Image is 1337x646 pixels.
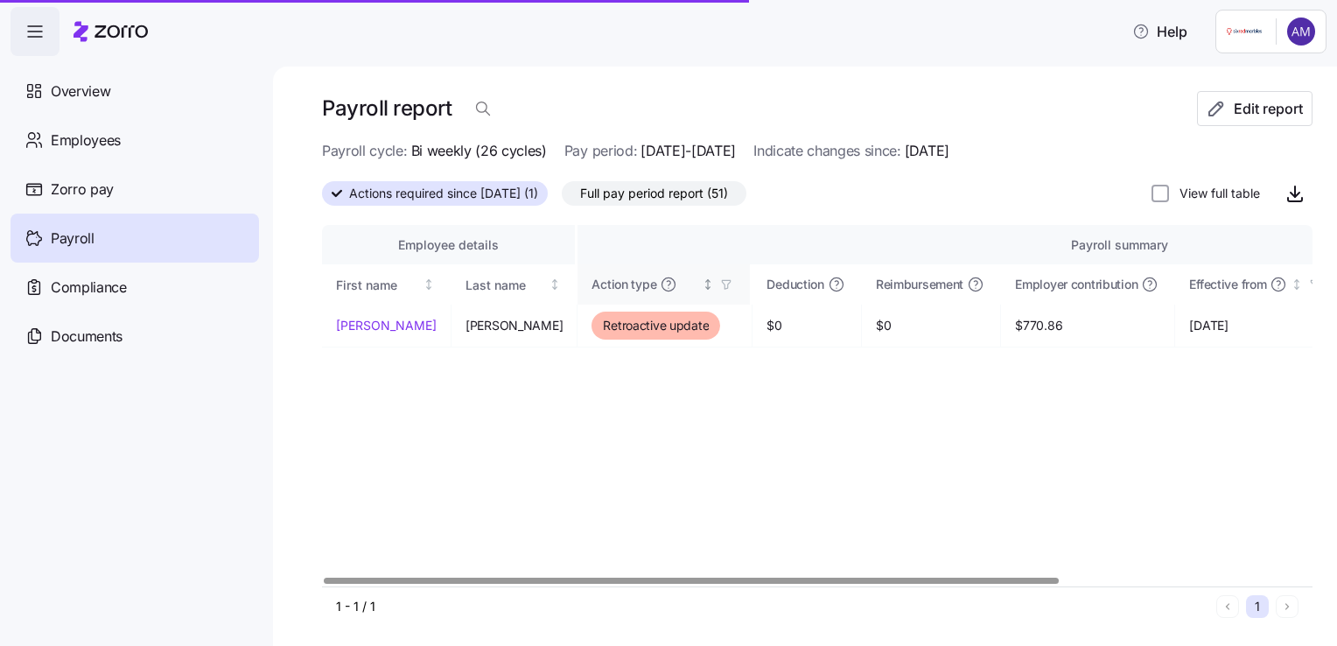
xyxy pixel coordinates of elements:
[1287,18,1315,46] img: f360f9a4072cdfac1a9ce7cd88a9bded
[549,278,561,291] div: Not sorted
[753,140,901,162] span: Indicate changes since:
[349,182,538,205] span: Actions required since [DATE] (1)
[1015,276,1137,293] span: Employer contribution
[766,317,846,334] span: $0
[876,276,963,293] span: Reimbursement
[10,165,259,214] a: Zorro pay
[640,140,736,162] span: [DATE]-[DATE]
[580,182,728,205] span: Full pay period report (51)
[336,317,437,334] a: [PERSON_NAME]
[1216,595,1239,618] button: Previous page
[10,263,259,312] a: Compliance
[564,140,637,162] span: Pay period:
[322,140,408,162] span: Payroll cycle:
[10,312,259,361] a: Documents
[1015,317,1160,334] span: $770.86
[322,264,451,305] th: First nameNot sorted
[51,228,94,249] span: Payroll
[591,276,656,293] span: Action type
[1132,21,1187,42] span: Help
[51,326,122,348] span: Documents
[1227,21,1262,42] img: Employer logo
[51,277,127,298] span: Compliance
[411,140,547,162] span: Bi weekly (26 cycles)
[1234,98,1303,119] span: Edit report
[905,140,949,162] span: [DATE]
[1291,278,1303,291] div: Not sorted
[336,235,561,255] div: Employee details
[51,81,110,102] span: Overview
[1189,276,1266,293] span: Effective from
[10,67,259,116] a: Overview
[702,278,714,291] div: Not sorted
[336,598,1209,615] div: 1 - 1 / 1
[1197,91,1312,126] button: Edit report
[423,278,435,291] div: Not sorted
[1189,317,1326,334] span: [DATE]
[451,264,577,305] th: Last nameNot sorted
[1118,14,1201,49] button: Help
[465,317,563,334] span: [PERSON_NAME]
[51,130,121,151] span: Employees
[1169,185,1260,202] label: View full table
[10,116,259,165] a: Employees
[10,214,259,263] a: Payroll
[465,276,546,295] div: Last name
[1246,595,1269,618] button: 1
[336,276,420,295] div: First name
[577,264,752,305] th: Action typeNot sorted
[1276,595,1298,618] button: Next page
[51,179,114,200] span: Zorro pay
[603,317,709,334] span: Retroactive update
[766,276,823,293] span: Deduction
[322,95,451,122] h1: Payroll report
[876,317,986,334] span: $0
